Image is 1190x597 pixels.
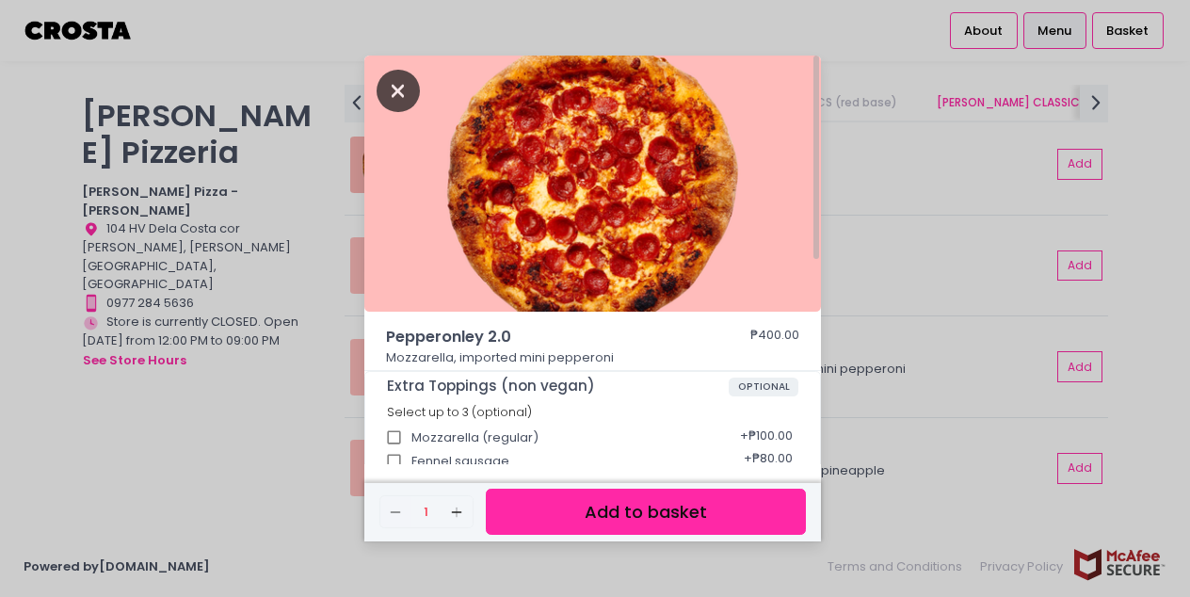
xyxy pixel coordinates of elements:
span: Select up to 3 (optional) [387,404,532,420]
img: Pepperonley 2.0 [364,56,821,312]
p: Mozzarella, imported mini pepperoni [386,348,800,367]
span: Pepperonley 2.0 [386,326,697,348]
div: ₱400.00 [750,326,799,348]
div: + ₱100.00 [733,420,798,456]
button: Add to basket [486,489,806,535]
button: Close [377,80,420,99]
div: + ₱80.00 [737,444,798,479]
span: Extra Toppings (non vegan) [387,378,729,395]
span: OPTIONAL [729,378,799,396]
